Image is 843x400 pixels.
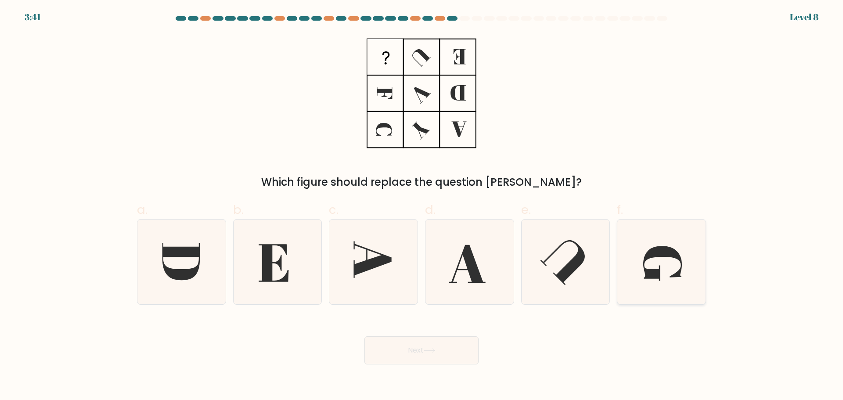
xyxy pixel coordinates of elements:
[790,11,818,24] div: Level 8
[364,336,479,364] button: Next
[137,201,148,218] span: a.
[233,201,244,218] span: b.
[617,201,623,218] span: f.
[329,201,339,218] span: c.
[425,201,436,218] span: d.
[142,174,701,190] div: Which figure should replace the question [PERSON_NAME]?
[25,11,41,24] div: 3:41
[521,201,531,218] span: e.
